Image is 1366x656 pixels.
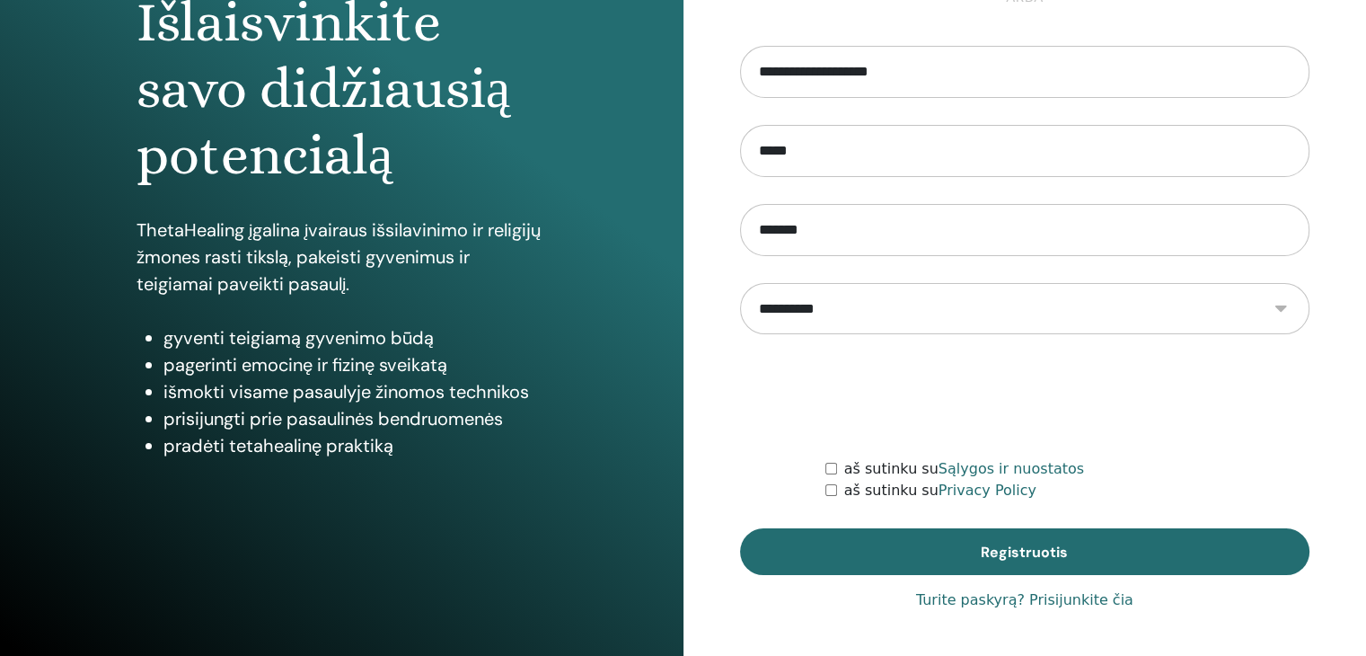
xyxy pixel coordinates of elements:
li: išmokti visame pasaulyje žinomos technikos [163,378,547,405]
li: pradėti tetahealinę praktiką [163,432,547,459]
li: pagerinti emocinę ir fizinę sveikatą [163,351,547,378]
p: ThetaHealing įgalina įvairaus išsilavinimo ir religijų žmones rasti tikslą, pakeisti gyvenimus ir... [137,217,547,297]
label: aš sutinku su [844,480,1036,501]
iframe: reCAPTCHA [888,361,1161,431]
li: prisijungti prie pasaulinės bendruomenės [163,405,547,432]
a: Turite paskyrą? Prisijunkite čia [916,590,1133,611]
a: Sąlygos ir nuostatos [939,460,1084,477]
span: Registruotis [981,543,1068,562]
label: aš sutinku su [844,458,1084,480]
li: gyventi teigiamą gyvenimo būdą [163,324,547,351]
a: Privacy Policy [939,482,1036,499]
button: Registruotis [740,528,1310,575]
